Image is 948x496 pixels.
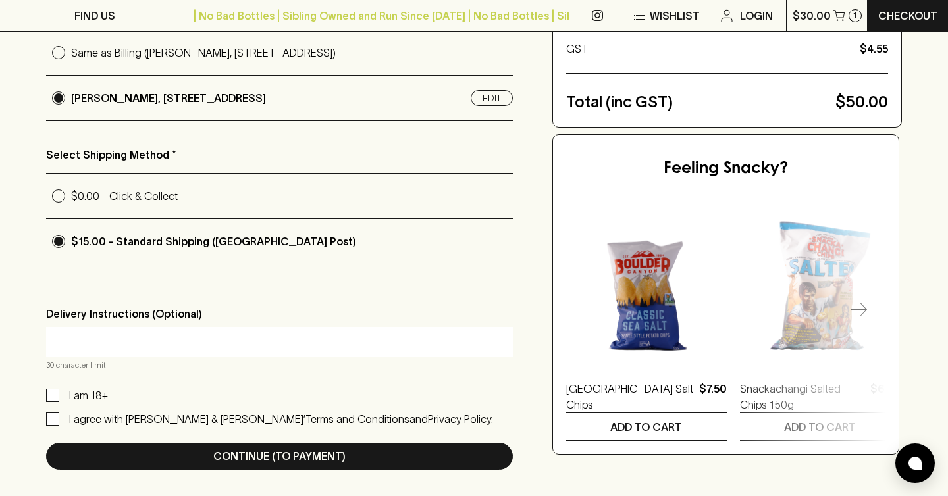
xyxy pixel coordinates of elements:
img: bubble-icon [908,457,922,470]
p: $15.00 - Standard Shipping ([GEOGRAPHIC_DATA] Post) [71,234,513,249]
button: [PERSON_NAME], [STREET_ADDRESS] [471,90,513,106]
p: Wishlist [650,8,700,24]
p: and [409,413,428,425]
p: 30 character limit [46,359,513,372]
img: Snackachangi Salted Chips 150g [740,208,901,368]
a: Snackachangi Salted Chips 150g [740,381,865,412]
div: [PERSON_NAME], [STREET_ADDRESS] [71,90,513,106]
p: Continue (To Payment) [213,448,346,464]
p: I am 18+ [69,387,108,403]
p: ADD TO CART [610,419,682,435]
p: Total (inc GST) [566,90,830,114]
button: ADD TO CART [740,413,901,440]
p: I agree with [PERSON_NAME] & [PERSON_NAME]’ [69,413,305,425]
img: Boulder Canyon Sea Salt Chips [566,208,727,368]
p: $7.50 [699,381,727,412]
p: Delivery Instructions (Optional) [46,306,513,322]
p: $50.00 [835,90,888,114]
p: ADD TO CART [784,419,856,435]
p: FIND US [74,8,115,24]
p: Same as Billing ([PERSON_NAME], [STREET_ADDRESS]) [71,45,513,61]
p: 1 [853,12,856,19]
p: Checkout [878,8,937,24]
button: ADD TO CART [566,413,727,440]
p: GST [566,41,855,57]
a: [GEOGRAPHIC_DATA] Salt Chips [566,381,694,412]
p: $4.55 [860,41,888,57]
p: Login [740,8,773,24]
h5: Feeling Snacky? [664,159,788,180]
button: Continue (To Payment) [46,443,513,470]
p: $6.50 [870,381,901,412]
p: Select Shipping Method * [46,147,513,162]
p: $0.00 - Click & Collect [71,188,513,204]
p: $30.00 [793,8,831,24]
a: Terms and Conditions [305,413,409,425]
a: Privacy Policy. [428,413,493,425]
